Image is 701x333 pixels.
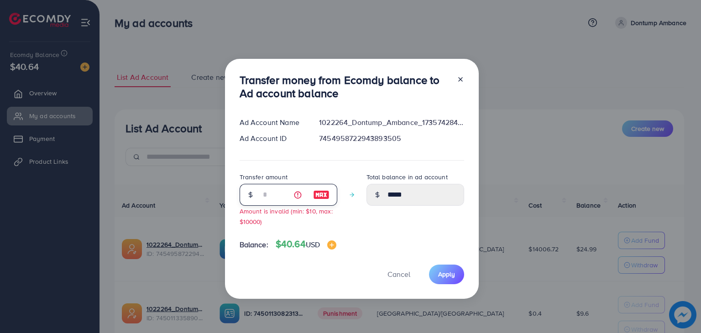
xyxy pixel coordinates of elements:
img: image [327,240,336,250]
span: USD [306,239,320,250]
img: image [313,189,330,200]
div: Ad Account ID [232,133,312,144]
div: Ad Account Name [232,117,312,128]
div: 7454958722943893505 [312,133,471,144]
span: Balance: [240,239,268,250]
span: Cancel [387,269,410,279]
button: Cancel [376,265,422,284]
label: Total balance in ad account [366,172,448,182]
h3: Transfer money from Ecomdy balance to Ad account balance [240,73,450,100]
label: Transfer amount [240,172,288,182]
span: Apply [438,270,455,279]
small: Amount is invalid (min: $10, max: $10000) [240,207,333,226]
div: 1022264_Dontump_Ambance_1735742847027 [312,117,471,128]
button: Apply [429,265,464,284]
h4: $40.64 [276,239,336,250]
